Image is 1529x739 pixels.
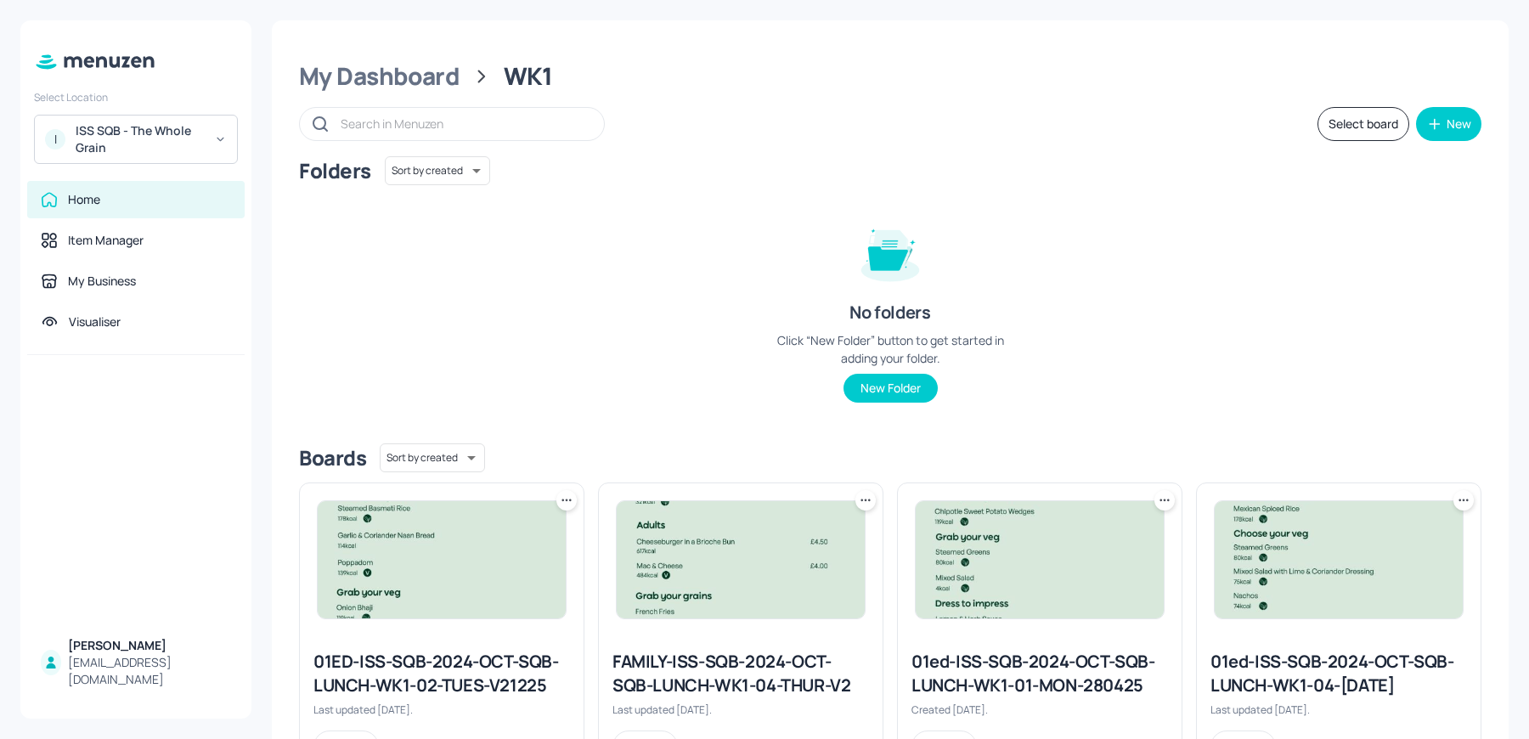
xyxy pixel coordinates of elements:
[911,650,1168,697] div: 01ed-ISS-SQB-2024-OCT-SQB-LUNCH-WK1-01-MON-280425
[848,209,933,294] img: folder-empty
[76,122,204,156] div: ISS SQB - The Whole Grain
[612,702,869,717] div: Last updated [DATE].
[69,313,121,330] div: Visualiser
[68,273,136,290] div: My Business
[45,129,65,149] div: I
[504,61,553,92] div: WK1
[299,444,366,471] div: Boards
[299,61,460,92] div: My Dashboard
[299,157,371,184] div: Folders
[1447,118,1471,130] div: New
[1317,107,1409,141] button: Select board
[843,374,938,403] button: New Folder
[763,331,1018,367] div: Click “New Folder” button to get started in adding your folder.
[617,501,865,618] img: 2025-08-11-1754921120893pcjcw7za29p.jpeg
[68,191,100,208] div: Home
[916,501,1164,618] img: 2025-04-03-1743693830988lslm615ax0t.jpeg
[341,111,587,136] input: Search in Menuzen
[1210,702,1467,717] div: Last updated [DATE].
[1215,501,1463,618] img: 2025-04-10-1744282762302dfq4xk4wk4s.jpeg
[380,441,485,475] div: Sort by created
[1416,107,1481,141] button: New
[612,650,869,697] div: FAMILY-ISS-SQB-2024-OCT-SQB-LUNCH-WK1-04-THUR-V2
[68,637,231,654] div: [PERSON_NAME]
[34,90,238,104] div: Select Location
[318,501,566,618] img: 2025-08-12-1754996529362nvismchby9g.jpeg
[68,654,231,688] div: [EMAIL_ADDRESS][DOMAIN_NAME]
[313,702,570,717] div: Last updated [DATE].
[385,154,490,188] div: Sort by created
[313,650,570,697] div: 01ED-ISS-SQB-2024-OCT-SQB-LUNCH-WK1-02-TUES-V21225
[849,301,930,324] div: No folders
[911,702,1168,717] div: Created [DATE].
[68,232,144,249] div: Item Manager
[1210,650,1467,697] div: 01ed-ISS-SQB-2024-OCT-SQB-LUNCH-WK1-04-[DATE]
